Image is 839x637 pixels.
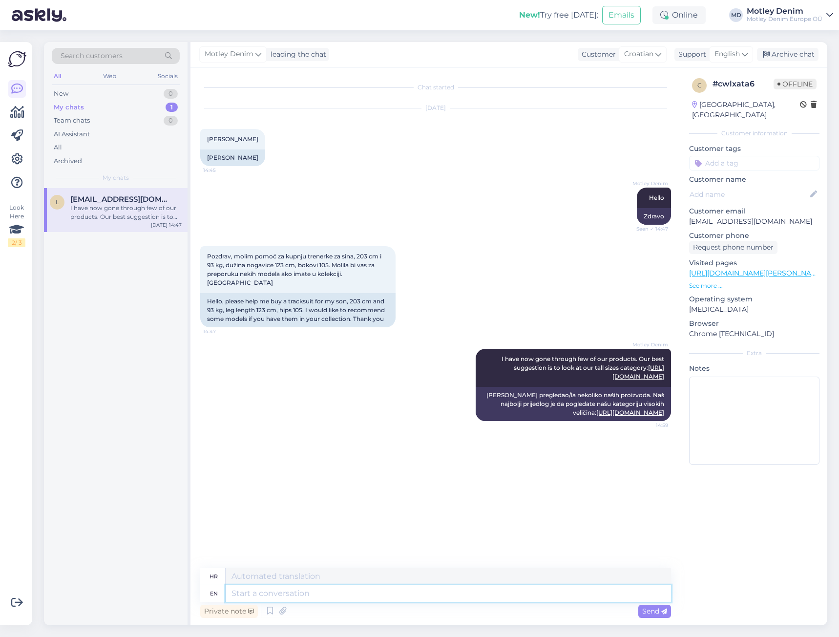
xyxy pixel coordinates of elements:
div: All [52,70,63,83]
p: Operating system [689,294,819,304]
a: [URL][DOMAIN_NAME] [596,409,664,416]
span: Motley Denim [631,180,668,187]
div: AI Assistant [54,129,90,139]
b: New! [519,10,540,20]
div: [DATE] 14:47 [151,221,182,229]
div: leading the chat [267,49,326,60]
p: Customer email [689,206,819,216]
div: [GEOGRAPHIC_DATA], [GEOGRAPHIC_DATA] [692,100,800,120]
div: Hello, please help me buy a tracksuit for my son, 203 cm and 93 kg, leg length 123 cm, hips 105. ... [200,293,396,327]
p: Browser [689,318,819,329]
p: [MEDICAL_DATA] [689,304,819,315]
span: 14:47 [203,328,240,335]
p: Customer phone [689,231,819,241]
p: [EMAIL_ADDRESS][DOMAIN_NAME] [689,216,819,227]
div: 0 [164,89,178,99]
div: 1 [166,103,178,112]
p: Notes [689,363,819,374]
span: Hello [649,194,664,201]
div: Archived [54,156,82,166]
button: Emails [602,6,641,24]
span: Croatian [624,49,653,60]
span: Offline [774,79,817,89]
span: lazarevicivana2023@gmail.com [70,195,172,204]
div: New [54,89,68,99]
span: Pozdrav, molim pomoć za kupnju trenerke za sina, 203 cm i 93 kg, dužina nogavice 123 cm, bokovi 1... [207,253,383,286]
div: Online [652,6,706,24]
div: Try free [DATE]: [519,9,598,21]
input: Add name [690,189,808,200]
span: Motley Denim [631,341,668,348]
span: 14:45 [203,167,240,174]
div: [PERSON_NAME] [200,149,265,166]
div: Chat started [200,83,671,92]
div: [DATE] [200,104,671,112]
span: Send [642,607,667,616]
div: Customer information [689,129,819,138]
span: English [714,49,740,60]
div: All [54,143,62,152]
span: I have now gone through few of our products. Our best suggestion is to look at our tall sizes cat... [502,355,666,380]
p: Chrome [TECHNICAL_ID] [689,329,819,339]
p: Customer name [689,174,819,185]
span: Seen ✓ 14:47 [631,225,668,233]
span: 14:59 [631,422,668,429]
div: My chats [54,103,84,112]
div: Customer [578,49,616,60]
div: Socials [156,70,180,83]
span: Search customers [61,51,123,61]
div: Look Here [8,203,25,247]
span: Motley Denim [205,49,253,60]
p: Visited pages [689,258,819,268]
input: Add a tag [689,156,819,170]
span: My chats [103,173,129,182]
p: See more ... [689,281,819,290]
a: Motley DenimMotley Denim Europe OÜ [747,7,833,23]
img: Askly Logo [8,50,26,68]
div: Request phone number [689,241,777,254]
a: [URL][DOMAIN_NAME][PERSON_NAME] [689,269,824,277]
div: Zdravo [637,208,671,225]
div: Support [674,49,706,60]
div: hr [210,568,218,585]
span: l [56,198,59,206]
div: 0 [164,116,178,126]
div: Private note [200,605,258,618]
div: [PERSON_NAME] pregledao/la nekoliko naših proizvoda. Naš najbolji prijedlog je da pogledate našu ... [476,387,671,421]
div: Team chats [54,116,90,126]
div: Web [101,70,118,83]
div: I have now gone through few of our products. Our best suggestion is to look at our tall sizes cat... [70,204,182,221]
div: Extra [689,349,819,358]
div: 2 / 3 [8,238,25,247]
div: Motley Denim [747,7,822,15]
div: MD [729,8,743,22]
div: Archive chat [757,48,818,61]
span: [PERSON_NAME] [207,135,258,143]
div: # cwlxata6 [713,78,774,90]
p: Customer tags [689,144,819,154]
span: c [697,82,702,89]
div: Motley Denim Europe OÜ [747,15,822,23]
div: en [210,585,218,602]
